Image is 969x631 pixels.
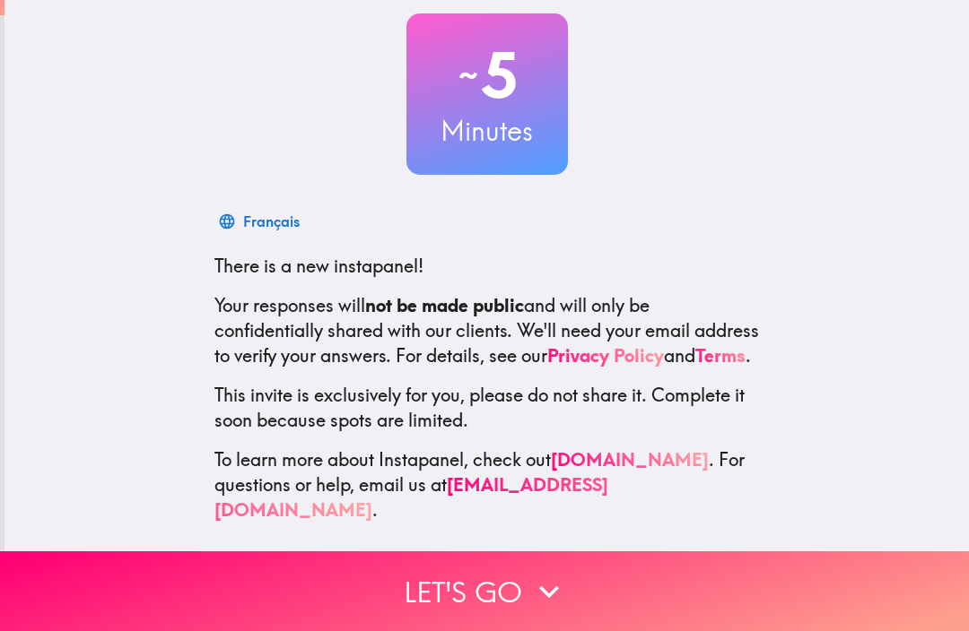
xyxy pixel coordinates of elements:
[214,383,760,433] p: This invite is exclusively for you, please do not share it. Complete it soon because spots are li...
[214,293,760,368] p: Your responses will and will only be confidentially shared with our clients. We'll need your emai...
[365,294,524,316] b: not be made public
[406,39,568,112] h2: 5
[214,255,423,277] span: There is a new instapanel!
[243,209,300,234] div: Français
[214,473,608,521] a: [EMAIL_ADDRESS][DOMAIN_NAME]
[551,448,709,471] a: [DOMAIN_NAME]
[214,447,760,523] p: To learn more about Instapanel, check out . For questions or help, email us at .
[406,112,568,150] h3: Minutes
[547,344,664,367] a: Privacy Policy
[695,344,746,367] a: Terms
[456,48,481,102] span: ~
[214,203,307,239] button: Français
